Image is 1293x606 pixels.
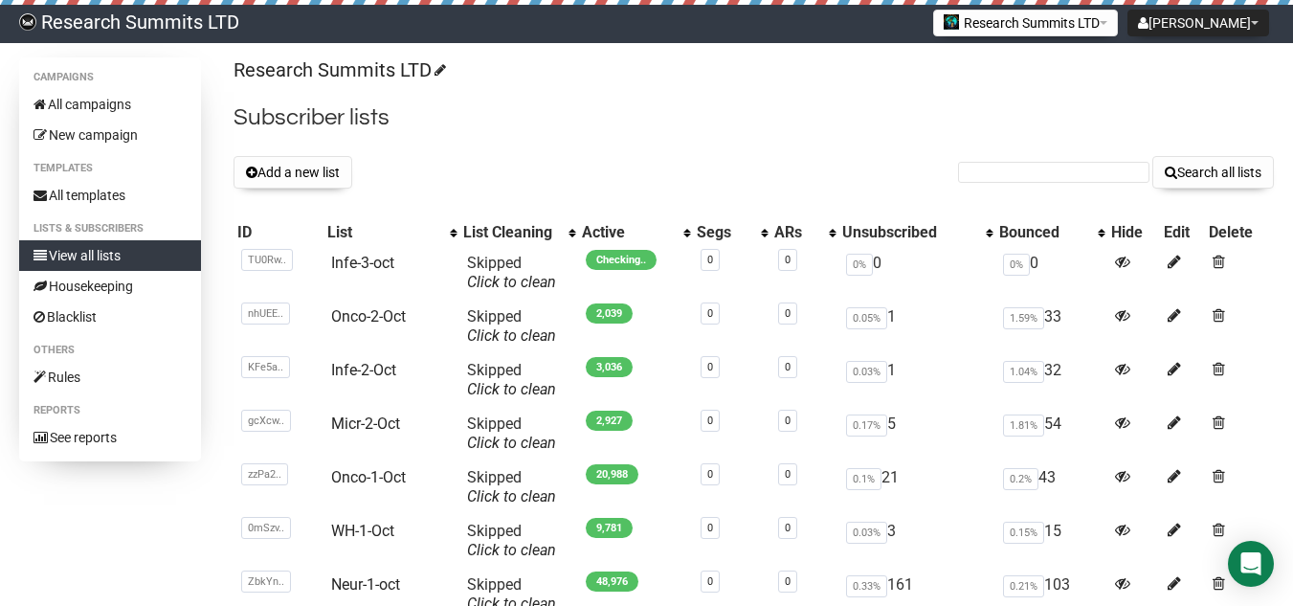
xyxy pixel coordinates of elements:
[586,303,633,324] span: 2,039
[586,464,638,484] span: 20,988
[1205,219,1274,246] th: Delete: No sort applied, sorting is disabled
[19,120,201,150] a: New campaign
[467,307,556,345] span: Skipped
[467,415,556,452] span: Skipped
[785,361,791,373] a: 0
[944,14,959,30] img: 2.jpg
[234,101,1274,135] h2: Subscriber lists
[785,254,791,266] a: 0
[707,468,713,481] a: 0
[838,219,996,246] th: Unsubscribed: No sort applied, activate to apply an ascending sort
[693,219,769,246] th: Segs: No sort applied, activate to apply an ascending sort
[19,302,201,332] a: Blacklist
[463,223,559,242] div: List Cleaning
[331,415,400,433] a: Micr-2-Oct
[467,273,556,291] a: Click to clean
[1228,541,1274,587] div: Open Intercom Messenger
[1003,361,1044,383] span: 1.04%
[241,463,288,485] span: zzPa2..
[467,434,556,452] a: Click to clean
[331,468,406,486] a: Onco-1-Oct
[331,254,394,272] a: Infe-3-oct
[995,460,1107,514] td: 43
[19,66,201,89] li: Campaigns
[999,223,1088,242] div: Bounced
[586,518,633,538] span: 9,781
[467,326,556,345] a: Click to clean
[995,353,1107,407] td: 32
[846,254,873,276] span: 0%
[707,361,713,373] a: 0
[578,219,694,246] th: Active: No sort applied, activate to apply an ascending sort
[1209,223,1270,242] div: Delete
[785,415,791,427] a: 0
[995,407,1107,460] td: 54
[842,223,977,242] div: Unsubscribed
[19,157,201,180] li: Templates
[19,180,201,211] a: All templates
[331,307,406,325] a: Onco-2-Oct
[770,219,838,246] th: ARs: No sort applied, activate to apply an ascending sort
[586,357,633,377] span: 3,036
[1164,223,1201,242] div: Edit
[707,307,713,320] a: 0
[1160,219,1205,246] th: Edit: No sort applied, sorting is disabled
[19,217,201,240] li: Lists & subscribers
[237,223,320,242] div: ID
[1127,10,1269,36] button: [PERSON_NAME]
[467,468,556,505] span: Skipped
[1152,156,1274,189] button: Search all lists
[331,361,396,379] a: Infe-2-Oct
[331,522,394,540] a: WH-1-Oct
[241,303,290,325] span: nhUEE..
[846,468,881,490] span: 0.1%
[19,240,201,271] a: View all lists
[467,380,556,398] a: Click to clean
[1111,223,1156,242] div: Hide
[707,415,713,427] a: 0
[19,422,201,453] a: See reports
[838,514,996,568] td: 3
[467,487,556,505] a: Click to clean
[838,353,996,407] td: 1
[1107,219,1160,246] th: Hide: No sort applied, sorting is disabled
[697,223,750,242] div: Segs
[1003,522,1044,544] span: 0.15%
[19,89,201,120] a: All campaigns
[1003,254,1030,276] span: 0%
[846,361,887,383] span: 0.03%
[586,572,638,592] span: 48,976
[707,575,713,588] a: 0
[785,575,791,588] a: 0
[995,219,1107,246] th: Bounced: No sort applied, activate to apply an ascending sort
[838,407,996,460] td: 5
[19,362,201,393] a: Rules
[933,10,1118,36] button: Research Summits LTD
[785,522,791,534] a: 0
[331,575,400,594] a: Neur-1-oct
[1003,575,1044,597] span: 0.21%
[19,271,201,302] a: Housekeeping
[846,575,887,597] span: 0.33%
[467,522,556,559] span: Skipped
[19,13,36,31] img: bccbfd5974049ef095ce3c15df0eef5a
[234,58,443,81] a: Research Summits LTD
[241,249,293,271] span: TU0Rw..
[995,514,1107,568] td: 15
[241,571,291,593] span: ZbkYn..
[1003,468,1038,490] span: 0.2%
[838,460,996,514] td: 21
[19,339,201,362] li: Others
[846,522,887,544] span: 0.03%
[774,223,819,242] div: ARs
[707,522,713,534] a: 0
[707,254,713,266] a: 0
[241,356,290,378] span: KFe5a..
[846,415,887,437] span: 0.17%
[234,219,323,246] th: ID: No sort applied, sorting is disabled
[459,219,578,246] th: List Cleaning: No sort applied, activate to apply an ascending sort
[995,300,1107,353] td: 33
[586,250,657,270] span: Checking..
[241,410,291,432] span: gcXcw..
[995,246,1107,300] td: 0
